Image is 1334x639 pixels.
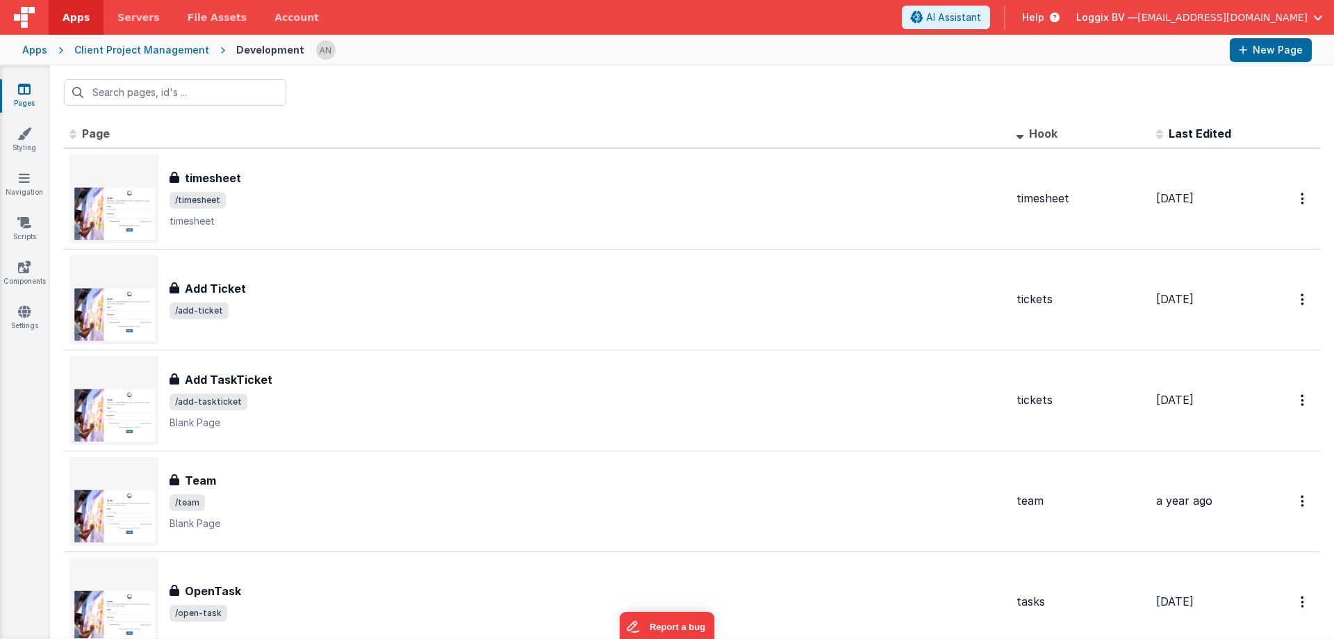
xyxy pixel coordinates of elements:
[926,10,981,24] span: AI Assistant
[63,10,90,24] span: Apps
[1076,10,1323,24] button: Loggix BV — [EMAIL_ADDRESS][DOMAIN_NAME]
[236,43,304,57] div: Development
[1292,487,1315,515] button: Options
[1076,10,1137,24] span: Loggix BV —
[170,605,227,622] span: /open-task
[185,371,272,388] h3: Add TaskTicket
[170,214,1005,228] p: timesheet
[1016,594,1145,610] div: tasks
[170,394,247,410] span: /add-taskticket
[82,127,110,140] span: Page
[170,302,229,319] span: /add-ticket
[1292,588,1315,616] button: Options
[185,170,241,186] h3: timesheet
[1156,594,1194,608] span: [DATE]
[1292,386,1315,414] button: Options
[1292,184,1315,213] button: Options
[1169,127,1231,140] span: Last Edited
[188,10,247,24] span: File Assets
[64,79,286,106] input: Search pages, id's ...
[1022,10,1044,24] span: Help
[902,6,990,29] button: AI Assistant
[1016,392,1145,408] div: tickets
[170,517,1005,531] p: Blank Page
[1137,10,1308,24] span: [EMAIL_ADDRESS][DOMAIN_NAME]
[185,583,241,599] h3: OpenTask
[1156,191,1194,205] span: [DATE]
[1016,291,1145,307] div: tickets
[170,416,1005,430] p: Blank Page
[185,472,216,489] h3: Team
[22,43,47,57] div: Apps
[316,40,336,60] img: f1d78738b441ccf0e1fcb79415a71bae
[1292,285,1315,314] button: Options
[170,192,226,209] span: /timesheet
[117,10,159,24] span: Servers
[1029,127,1057,140] span: Hook
[1156,494,1212,508] span: a year ago
[1156,292,1194,306] span: [DATE]
[1230,38,1312,62] button: New Page
[74,43,209,57] div: Client Project Management
[1016,191,1145,207] div: timesheet
[170,494,205,511] span: /team
[1016,493,1145,509] div: team
[1156,393,1194,407] span: [DATE]
[185,280,246,297] h3: Add Ticket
